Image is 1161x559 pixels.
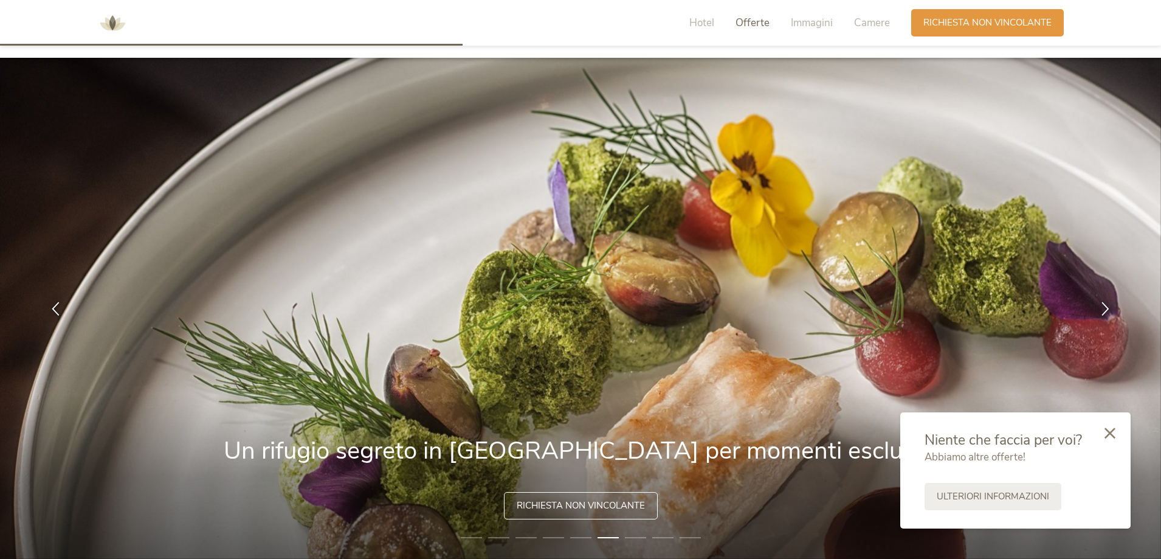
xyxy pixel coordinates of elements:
a: AMONTI & LUNARIS Wellnessresort [94,18,131,27]
span: Hotel [689,16,714,30]
a: Ulteriori informazioni [925,483,1061,510]
span: Ulteriori informazioni [937,490,1049,503]
span: Richiesta non vincolante [923,16,1052,29]
span: Richiesta non vincolante [517,499,645,512]
span: Immagini [791,16,833,30]
span: Offerte [736,16,770,30]
span: Camere [854,16,890,30]
span: Niente che faccia per voi? [925,431,1082,450]
span: Abbiamo altre offerte! [925,450,1025,464]
img: AMONTI & LUNARIS Wellnessresort [94,5,131,41]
